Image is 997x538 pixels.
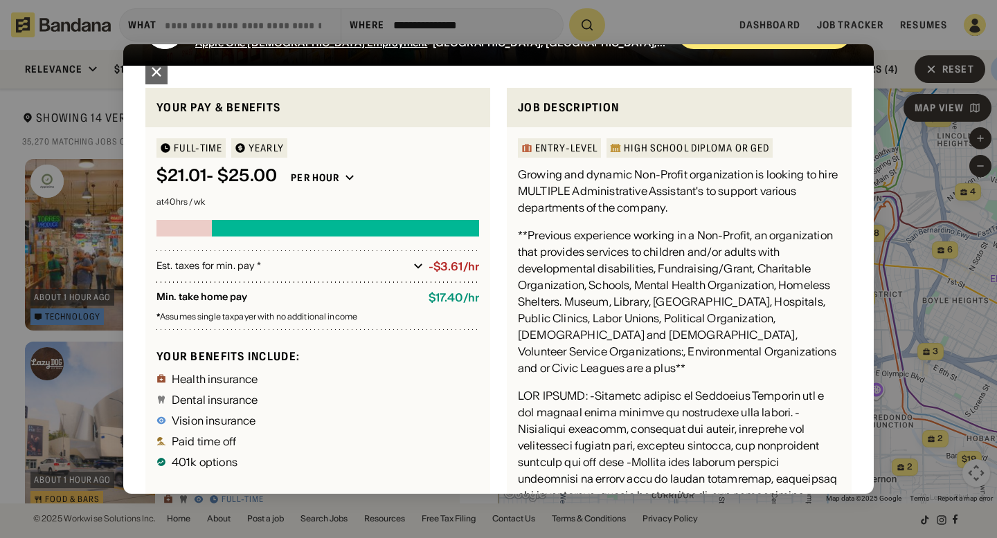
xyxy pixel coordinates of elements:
[172,456,237,467] div: 401k options
[156,291,417,304] div: Min. take home pay
[156,198,479,206] div: at 40 hrs / wk
[156,99,479,116] div: Your pay & benefits
[291,171,339,184] div: Per hour
[156,349,479,364] div: Your benefits include:
[518,227,841,376] div: **Previous experience working in a Non-Profit, an organization that provides services to children...
[535,143,598,153] div: Entry-Level
[518,166,841,216] div: Growing and dynamic Non-Profit organization is looking to hire MULTIPLE Administrative Assistant'...
[174,143,222,153] div: Full-time
[172,415,256,426] div: Vision insurance
[429,260,479,273] div: -$3.61/hr
[172,373,258,384] div: Health insurance
[156,259,408,273] div: Est. taxes for min. pay *
[429,291,479,304] div: $ 17.40 / hr
[249,143,284,153] div: YEARLY
[518,99,841,116] div: Job Description
[624,143,769,153] div: High School Diploma or GED
[156,166,277,186] div: $ 21.01 - $25.00
[172,436,236,447] div: Paid time off
[156,313,479,321] div: Assumes single taxpayer with no additional income
[172,394,258,405] div: Dental insurance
